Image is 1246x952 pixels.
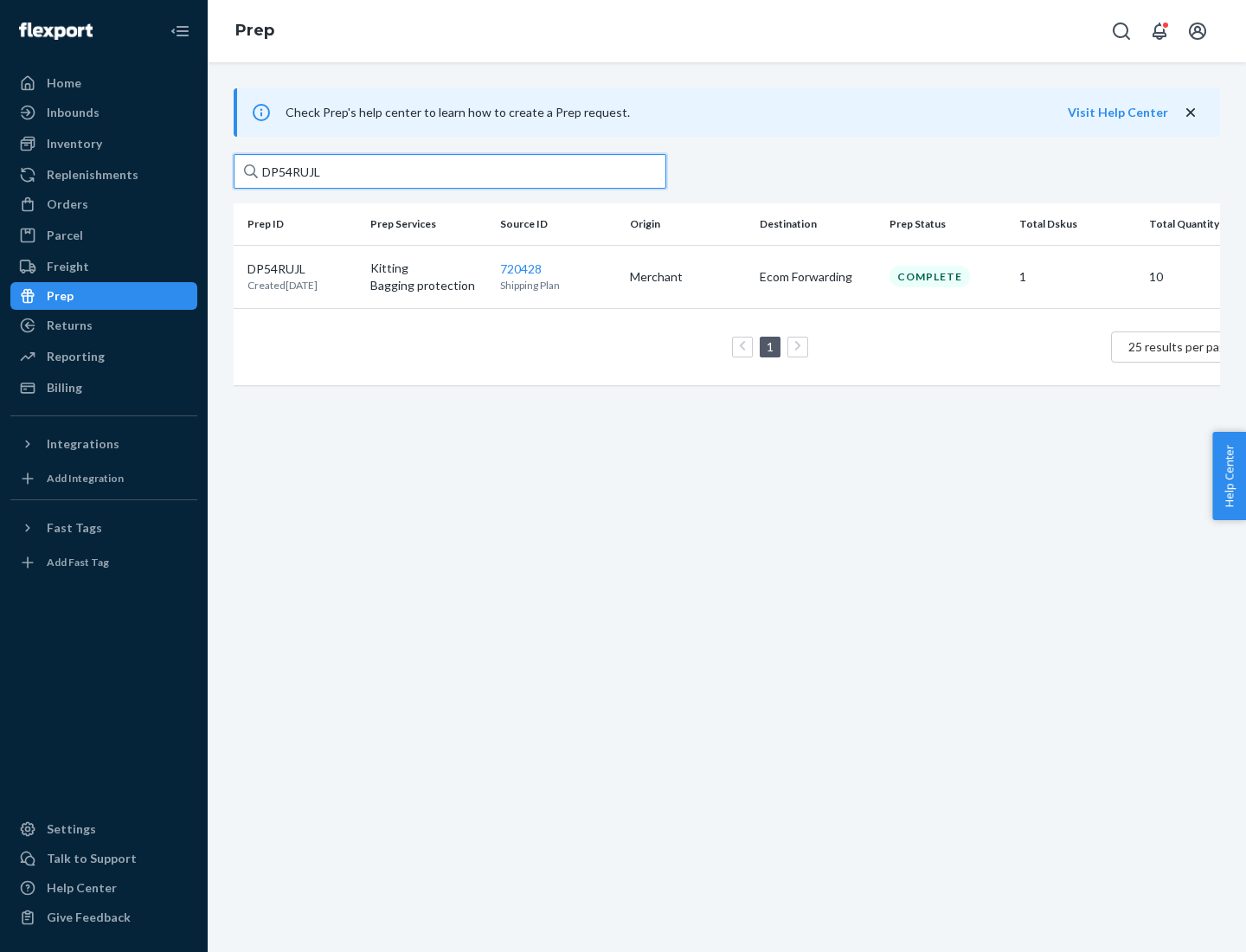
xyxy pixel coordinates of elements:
[500,278,616,293] p: Shipping Plan
[1142,14,1177,48] button: Open notifications
[370,277,486,294] p: Bagging protection
[500,261,542,276] a: 720428
[623,203,753,245] th: Origin
[47,166,138,183] div: Replenishments
[47,227,83,244] div: Parcel
[1019,268,1135,286] p: 1
[10,549,197,576] a: Add Fast Tag
[753,203,883,245] th: Destination
[1068,104,1168,121] button: Visit Help Center
[10,253,197,280] a: Freight
[19,23,93,40] img: Flexport logo
[47,317,93,334] div: Returns
[47,104,100,121] div: Inbounds
[10,161,197,189] a: Replenishments
[47,879,117,897] div: Help Center
[47,471,124,486] div: Add Integration
[47,555,109,569] div: Add Fast Tag
[247,278,318,293] p: Created [DATE]
[47,348,105,365] div: Reporting
[10,874,197,902] a: Help Center
[10,69,197,97] a: Home
[883,203,1012,245] th: Prep Status
[47,850,137,867] div: Talk to Support
[47,287,74,305] div: Prep
[47,196,88,213] div: Orders
[630,268,746,286] p: Merchant
[10,312,197,339] a: Returns
[1182,104,1199,122] button: close
[10,222,197,249] a: Parcel
[47,909,131,926] div: Give Feedback
[493,203,623,245] th: Source ID
[763,339,777,354] a: Page 1 is your current page
[363,203,493,245] th: Prep Services
[47,135,102,152] div: Inventory
[47,74,81,92] div: Home
[235,21,274,40] a: Prep
[10,190,197,218] a: Orders
[10,343,197,370] a: Reporting
[890,266,970,287] div: Complete
[760,268,876,286] p: Ecom Forwarding
[10,465,197,492] a: Add Integration
[286,105,630,119] span: Check Prep's help center to learn how to create a Prep request.
[234,203,363,245] th: Prep ID
[1180,14,1215,48] button: Open account menu
[10,514,197,542] button: Fast Tags
[10,374,197,402] a: Billing
[234,154,666,189] input: Search prep jobs
[163,14,197,48] button: Close Navigation
[1104,14,1139,48] button: Open Search Box
[247,261,318,278] p: DP54RUJL
[1012,203,1142,245] th: Total Dskus
[10,99,197,126] a: Inbounds
[10,815,197,843] a: Settings
[370,260,486,277] p: Kitting
[47,435,119,453] div: Integrations
[47,820,96,838] div: Settings
[47,519,102,537] div: Fast Tags
[47,379,82,396] div: Billing
[10,282,197,310] a: Prep
[10,904,197,931] button: Give Feedback
[10,130,197,158] a: Inventory
[222,6,288,56] ol: breadcrumbs
[1128,339,1233,354] span: 25 results per page
[47,258,89,275] div: Freight
[10,845,197,872] a: Talk to Support
[1212,432,1246,520] button: Help Center
[10,430,197,458] button: Integrations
